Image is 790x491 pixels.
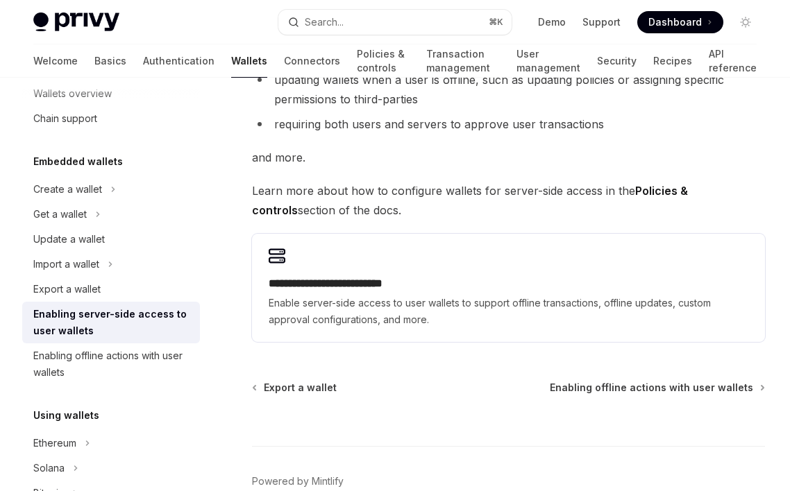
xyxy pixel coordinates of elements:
img: light logo [33,12,119,32]
div: Search... [305,14,344,31]
a: Transaction management [426,44,500,78]
a: Export a wallet [22,277,200,302]
span: Export a wallet [264,381,337,395]
span: and more. [252,148,765,167]
button: Toggle Get a wallet section [22,202,200,227]
span: Enable server-side access to user wallets to support offline transactions, offline updates, custo... [269,295,748,328]
div: Import a wallet [33,256,99,273]
a: Chain support [22,106,200,131]
a: Export a wallet [253,381,337,395]
span: ⌘ K [489,17,503,28]
a: Demo [538,15,566,29]
a: Update a wallet [22,227,200,252]
div: Enabling offline actions with user wallets [33,347,192,381]
a: Wallets [231,44,267,78]
div: Update a wallet [33,231,105,248]
a: Authentication [143,44,215,78]
a: Security [597,44,637,78]
div: Export a wallet [33,281,101,298]
a: Enabling server-side access to user wallets [22,302,200,343]
div: Get a wallet [33,206,87,223]
button: Toggle Create a wallet section [22,177,200,202]
a: Connectors [284,44,340,78]
li: updating wallets when a user is offline, such as updating policies or assigning specific permissi... [252,70,765,109]
a: API reference [709,44,757,78]
button: Toggle Import a wallet section [22,252,200,277]
li: requiring both users and servers to approve user transactions [252,114,765,134]
div: Solana [33,460,65,476]
a: Powered by Mintlify [252,474,344,488]
a: Enabling offline actions with user wallets [22,343,200,385]
div: Create a wallet [33,181,102,198]
h5: Embedded wallets [33,153,123,170]
button: Toggle dark mode [734,11,757,33]
a: Basics [94,44,126,78]
span: Dashboard [648,15,702,29]
button: Toggle Ethereum section [22,431,200,456]
a: User management [516,44,580,78]
button: Open search [278,10,512,35]
a: Support [582,15,621,29]
a: Recipes [653,44,692,78]
h5: Using wallets [33,407,99,424]
a: Enabling offline actions with user wallets [550,381,764,395]
a: Welcome [33,44,78,78]
span: Enabling offline actions with user wallets [550,381,753,395]
a: Dashboard [637,11,723,33]
div: Chain support [33,110,97,127]
div: Ethereum [33,435,76,451]
div: Enabling server-side access to user wallets [33,306,192,339]
button: Toggle Solana section [22,456,200,481]
a: Policies & controls [357,44,410,78]
span: Learn more about how to configure wallets for server-side access in the section of the docs. [252,181,765,220]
